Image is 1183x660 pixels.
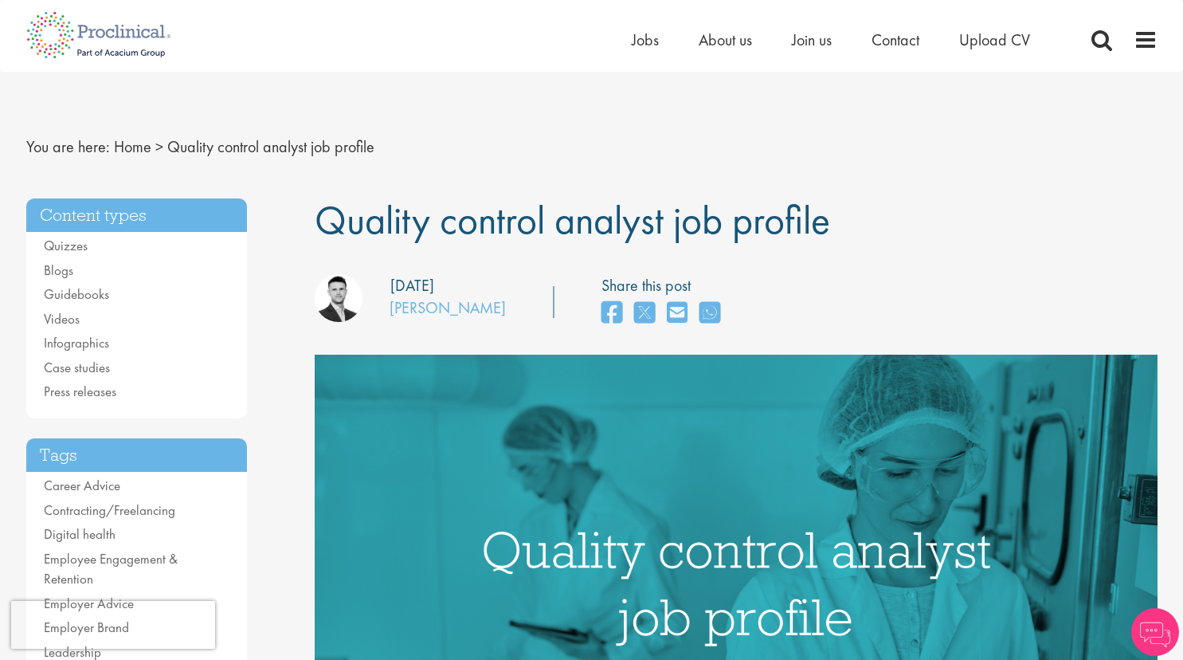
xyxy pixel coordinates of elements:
a: About us [699,29,752,50]
a: Videos [44,310,80,328]
span: Quality control analyst job profile [315,194,830,246]
a: Blogs [44,261,73,279]
a: breadcrumb link [114,136,151,157]
a: share on whats app [699,297,720,331]
a: share on facebook [601,297,622,331]
iframe: reCAPTCHA [11,601,215,649]
a: Employer Advice [44,595,134,612]
a: Career Advice [44,477,120,494]
a: [PERSON_NAME] [390,297,506,318]
a: Employee Engagement & Retention [44,550,178,588]
a: Jobs [632,29,659,50]
a: Contact [872,29,919,50]
a: Digital health [44,525,116,543]
h3: Tags [26,438,248,473]
label: Share this post [601,274,728,297]
a: Infographics [44,334,109,352]
img: Chatbot [1131,608,1179,656]
h3: Content types [26,198,248,233]
a: Quizzes [44,237,88,254]
a: Contracting/Freelancing [44,501,175,519]
a: share on twitter [634,297,655,331]
span: > [155,136,163,157]
a: Upload CV [959,29,1030,50]
a: Join us [792,29,832,50]
span: You are here: [26,136,110,157]
div: [DATE] [390,274,434,297]
span: Quality control analyst job profile [167,136,374,157]
a: Guidebooks [44,285,109,303]
a: Case studies [44,359,110,376]
img: Joshua Godden [315,274,362,322]
a: share on email [667,297,687,331]
a: Press releases [44,383,116,400]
